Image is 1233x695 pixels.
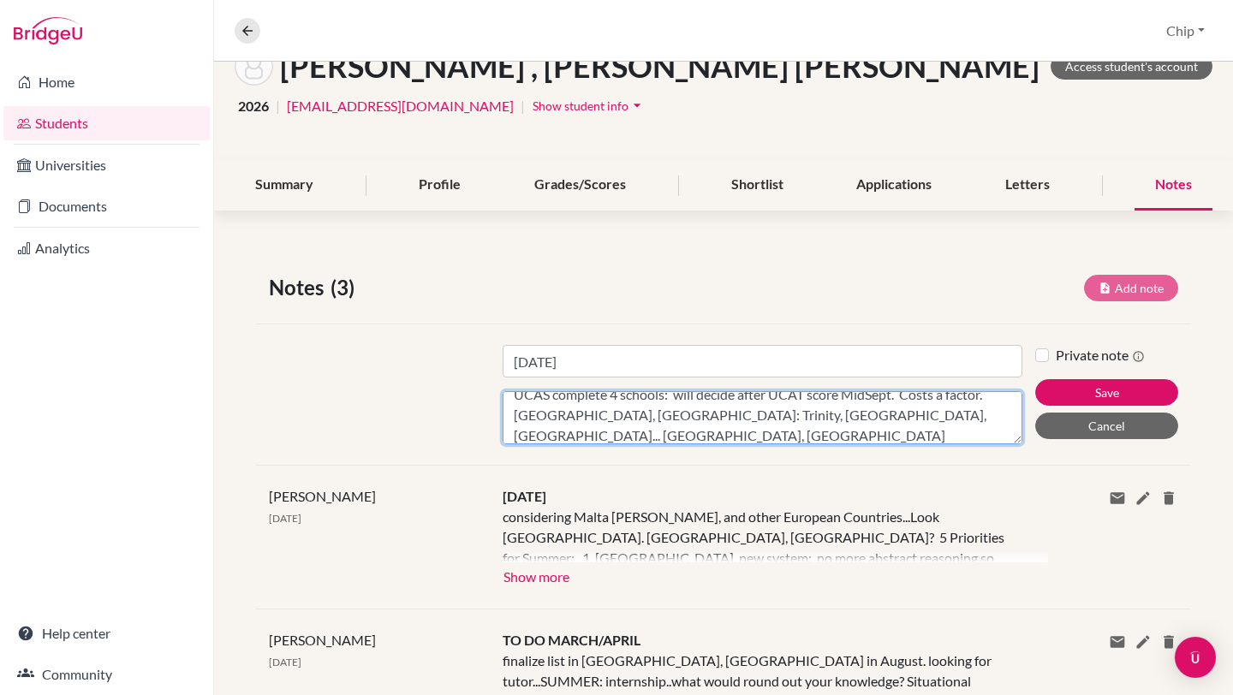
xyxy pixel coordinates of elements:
button: Show student infoarrow_drop_down [532,92,646,119]
label: Private note [1056,345,1145,365]
button: Add note [1084,275,1178,301]
a: Community [3,657,210,692]
a: Help center [3,616,210,650]
span: [DATE] [269,512,301,525]
div: Letters [985,160,1070,211]
div: Applications [836,160,952,211]
span: Show student info [533,98,628,113]
a: Access student's account [1051,53,1212,80]
span: | [276,96,280,116]
a: [EMAIL_ADDRESS][DOMAIN_NAME] [287,96,514,116]
div: Profile [398,160,481,211]
div: Notes [1135,160,1212,211]
a: Analytics [3,231,210,265]
span: TO DO MARCH/APRIL [503,632,640,648]
div: Grades/Scores [514,160,646,211]
h1: [PERSON_NAME] , [PERSON_NAME] [PERSON_NAME] [280,48,1039,85]
span: Notes [269,272,331,303]
button: Chip [1159,15,1212,47]
span: [PERSON_NAME] [269,488,376,504]
input: Note title (required) [503,345,1022,377]
button: Cancel [1035,413,1178,439]
img: Chan Myae Scarlett Chen Nay Chi 's avatar [235,47,273,86]
button: Show more [503,562,570,588]
button: Save [1035,379,1178,406]
span: (3) [331,272,361,303]
div: Shortlist [711,160,804,211]
img: Bridge-U [14,17,82,45]
span: | [521,96,525,116]
span: [PERSON_NAME] [269,632,376,648]
span: [DATE] [269,656,301,668]
a: Students [3,106,210,140]
div: considering Malta [PERSON_NAME], and other European Countries...Look [GEOGRAPHIC_DATA]. [GEOGRAPH... [503,507,1022,562]
div: Open Intercom Messenger [1175,637,1216,678]
a: Universities [3,148,210,182]
a: Home [3,65,210,99]
i: arrow_drop_down [628,97,646,114]
div: Summary [235,160,334,211]
a: Documents [3,189,210,223]
span: 2026 [238,96,269,116]
span: [DATE] [503,488,546,504]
